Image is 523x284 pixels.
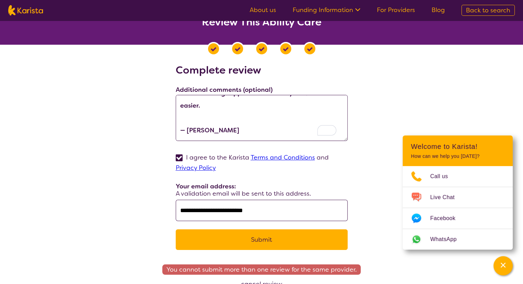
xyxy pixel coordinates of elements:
label: I agree to the Karista and [176,153,329,172]
button: Submit [176,229,348,250]
label: Additional comments (optional) [176,86,273,94]
span: You cannot submit more than one review for the same provider. [162,264,361,275]
p: How can we help you [DATE]? [411,153,504,159]
h2: Complete review [176,64,348,76]
ul: Choose channel [403,166,513,250]
a: For Providers [377,6,415,14]
span: Back to search [466,6,510,14]
a: Funding Information [293,6,360,14]
h2: Review This Ability Care [8,16,515,28]
a: About us [250,6,276,14]
div: Channel Menu [403,135,513,250]
a: Blog [432,6,445,14]
a: Back to search [461,5,515,16]
a: Privacy Policy [176,164,216,172]
p: A validation email will be sent to this address. [176,189,348,198]
h2: Welcome to Karista! [411,142,504,151]
a: Terms and Conditions [251,153,315,162]
a: Web link opens in a new tab. [403,229,513,250]
span: Facebook [430,213,464,223]
span: WhatsApp [430,234,465,244]
img: Karista logo [8,5,43,15]
span: Call us [430,171,456,182]
span: Live Chat [430,192,463,203]
button: Channel Menu [493,256,513,275]
textarea: To enrich screen reader interactions, please activate Accessibility in Grammarly extension settings [176,95,348,141]
label: Your email address: [176,182,236,190]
